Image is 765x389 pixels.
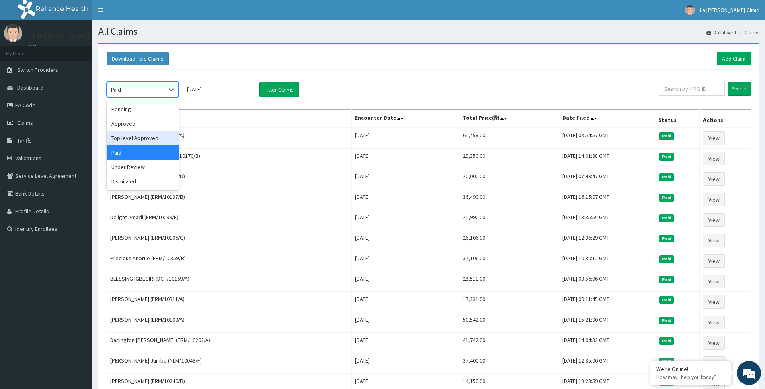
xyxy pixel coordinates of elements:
img: User Image [4,24,22,42]
span: Paid [659,317,674,324]
span: Paid [659,132,674,140]
td: 20,000.00 [459,169,559,189]
a: View [703,172,725,186]
td: [PERSON_NAME] (SWF/10099/D) [107,169,352,189]
td: BLESSING IGBEGIRI (DCH/10159/A) [107,271,352,292]
a: View [703,234,725,247]
td: [DATE] 09:11:45 GMT [559,292,655,312]
span: Paid [659,214,674,222]
td: [DATE] 10:30:12 GMT [559,251,655,271]
p: How may I help you today? [656,374,725,381]
li: Claims [737,29,759,36]
td: [PERSON_NAME] (ERM/10311/A) [107,292,352,312]
td: [DATE] [352,128,459,149]
th: Name [107,110,352,128]
a: View [703,275,725,288]
th: Status [655,110,700,128]
th: Actions [700,110,751,128]
td: 28,511.00 [459,271,559,292]
a: View [703,152,725,165]
td: [DATE] [352,189,459,210]
span: Paid [659,276,674,283]
td: [PERSON_NAME] Jumbo (NLM/10049/F) [107,353,352,374]
td: Precious Anorue (ERM/10359/B) [107,251,352,271]
td: [DATE] 12:35:06 GMT [559,353,655,374]
div: Paid [111,86,121,94]
td: [PERSON_NAME] (ERM/10137/B) [107,189,352,210]
a: View [703,131,725,145]
td: [DATE] 14:01:38 GMT [559,149,655,169]
td: 26,106.00 [459,230,559,251]
td: 50,542.00 [459,312,559,333]
td: [PERSON_NAME] Wobo (ERM/10170/B) [107,149,352,169]
div: We're Online! [656,365,725,373]
h1: All Claims [98,26,759,37]
td: 61,458.00 [459,128,559,149]
a: View [703,356,725,370]
span: Paid [659,255,674,263]
td: 21,990.00 [459,210,559,230]
a: View [703,193,725,206]
span: Paid [659,337,674,344]
td: 29,350.00 [459,149,559,169]
td: 37,400.00 [459,353,559,374]
td: [DATE] 07:49:47 GMT [559,169,655,189]
td: [DATE] [352,292,459,312]
td: [DATE] 14:04:32 GMT [559,333,655,353]
div: Chat with us now [42,45,135,55]
div: Under Review [107,160,179,174]
td: 17,231.00 [459,292,559,312]
td: [DATE] [352,353,459,374]
div: Approved [107,116,179,131]
span: Claims [17,119,33,126]
td: [DATE] 15:21:00 GMT [559,312,655,333]
span: Paid [659,173,674,181]
td: 37,106.00 [459,251,559,271]
div: Minimize live chat window [132,4,151,23]
span: Tariffs [17,137,32,144]
td: [DATE] 13:35:55 GMT [559,210,655,230]
span: Paid [659,358,674,365]
td: [DATE] [352,230,459,251]
span: Switch Providers [17,66,58,73]
td: [DATE] [352,251,459,271]
th: Date Filed [559,110,655,128]
input: Search by HMO ID [659,82,725,96]
td: Darlington [PERSON_NAME] (ERM/10262/A) [107,333,352,353]
td: [DATE] [352,210,459,230]
textarea: Type your message and hit 'Enter' [4,219,153,247]
a: View [703,213,725,227]
td: [PERSON_NAME] (ERM/10106/C) [107,230,352,251]
a: Online [28,44,47,49]
img: d_794563401_company_1708531726252_794563401 [15,40,33,60]
a: Add Claim [717,52,751,65]
td: [DATE] [352,149,459,169]
td: Delight Amadi (ERM/10099/E) [107,210,352,230]
td: [DATE] [352,333,459,353]
a: View [703,336,725,350]
span: Paid [659,194,674,201]
td: [DATE] 16:15:07 GMT [559,189,655,210]
td: [DATE] 08:54:57 GMT [559,128,655,149]
td: [DATE] [352,312,459,333]
span: Paid [659,296,674,303]
td: 41,742.00 [459,333,559,353]
td: [PERSON_NAME] (ERM/10390/A) [107,128,352,149]
p: La [PERSON_NAME] Clinic [28,33,108,40]
div: Pending [107,102,179,116]
button: Filter Claims [259,82,299,97]
button: Download Paid Claims [107,52,169,65]
a: View [703,295,725,309]
td: 36,490.00 [459,189,559,210]
td: [DATE] [352,169,459,189]
td: [DATE] 12:36:29 GMT [559,230,655,251]
div: Top level Approved [107,131,179,145]
td: [PERSON_NAME] (ERM/10109/A) [107,312,352,333]
img: User Image [685,5,695,15]
a: View [703,254,725,268]
td: [DATE] [352,271,459,292]
span: Dashboard [17,84,43,91]
a: Dashboard [706,29,736,36]
th: Encounter Date [352,110,459,128]
span: La [PERSON_NAME] Clinic [700,6,759,14]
